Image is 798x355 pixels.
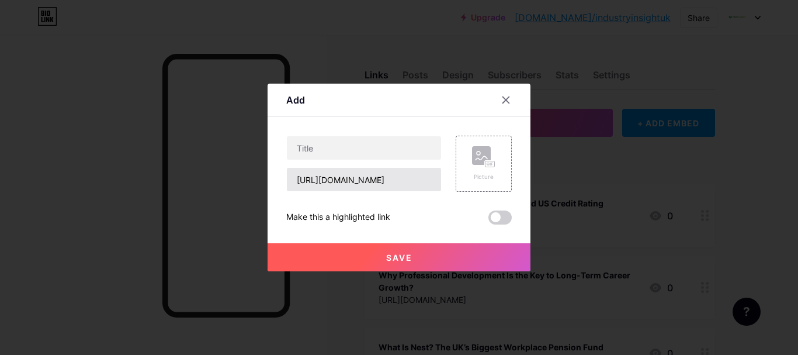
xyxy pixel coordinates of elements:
[472,173,495,181] div: Picture
[286,93,305,107] div: Add
[287,136,441,160] input: Title
[268,243,530,271] button: Save
[286,211,390,225] div: Make this a highlighted link
[386,253,412,263] span: Save
[287,168,441,191] input: URL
